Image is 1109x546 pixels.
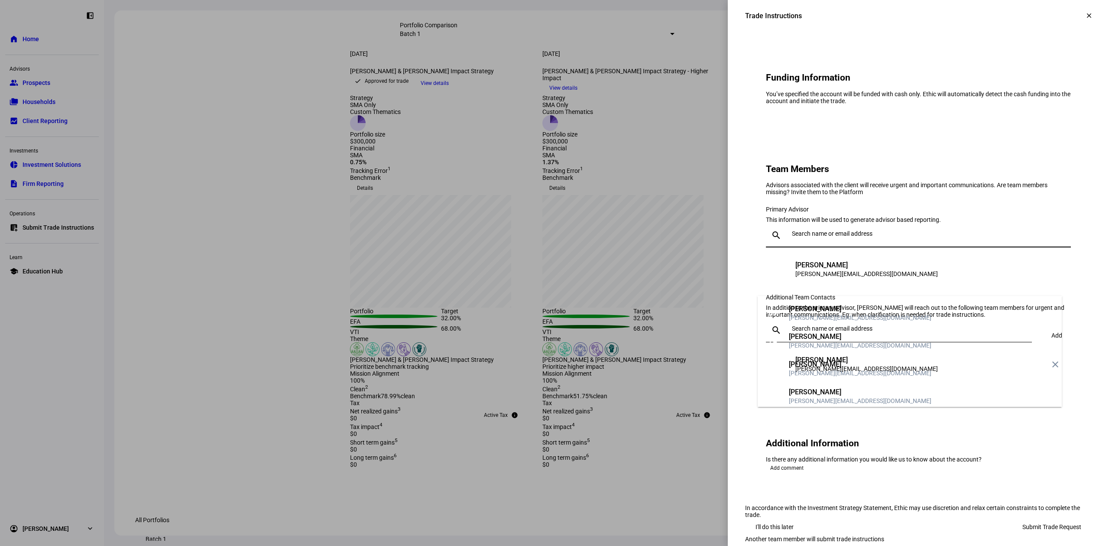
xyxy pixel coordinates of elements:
[795,261,938,270] div: [PERSON_NAME]
[766,216,1071,223] div: This information will be used to generate advisor based reporting.
[766,456,1071,463] div: Is there any additional information you would like us to know about the account?
[745,504,1092,518] div: In accordance with the Investment Strategy Statement, Ethic may use discretion and relax certain ...
[745,536,884,543] a: Another team member will submit trade instructions
[789,360,931,369] div: [PERSON_NAME]
[766,206,1071,213] div: Primary Advisor
[745,12,802,20] div: Trade Instructions
[789,305,931,313] div: [PERSON_NAME]
[766,294,1071,301] div: Additional Team Contacts
[1012,518,1092,536] button: Submit Trade Request
[789,341,931,350] div: [PERSON_NAME][EMAIL_ADDRESS][DOMAIN_NAME]
[770,463,804,473] span: Add comment
[789,332,931,341] div: [PERSON_NAME]
[795,270,938,278] div: [PERSON_NAME][EMAIL_ADDRESS][DOMAIN_NAME]
[765,388,782,405] div: JZ
[766,182,1071,195] div: Advisors associated with the client will receive urgent and important communications. Are team me...
[766,91,1071,104] div: You’ve specified the account will be funded with cash only. Ethic will automatically detect the c...
[765,305,782,322] div: BM
[771,261,788,278] div: JC
[789,388,931,396] div: [PERSON_NAME]
[1085,12,1093,19] mat-icon: clear
[765,332,782,350] div: EA
[756,518,794,536] span: I'll do this later
[745,518,804,536] button: I'll do this later
[766,438,1071,448] h2: Additional Information
[792,230,1067,237] input: Search name or email address
[789,313,931,322] div: [PERSON_NAME][EMAIL_ADDRESS][DOMAIN_NAME]
[766,230,787,240] mat-icon: search
[766,164,1071,174] h2: Team Members
[766,72,1071,83] h2: Funding Information
[789,369,931,377] div: [PERSON_NAME][EMAIL_ADDRESS][DOMAIN_NAME]
[766,463,808,473] button: Add comment
[789,396,931,405] div: [PERSON_NAME][EMAIL_ADDRESS][DOMAIN_NAME]
[1022,518,1081,536] span: Submit Trade Request
[765,360,782,377] div: GA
